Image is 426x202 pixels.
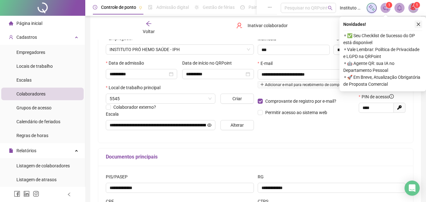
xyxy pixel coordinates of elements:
span: Alterar [231,122,244,129]
img: 10630 [409,3,418,13]
span: Empregadores [16,50,45,55]
button: Criar [220,94,254,104]
span: Listagem de atrasos [16,177,57,182]
span: ⚬ 🚀 Em Breve, Atualização Obrigatória de Proposta Comercial [343,74,422,88]
span: file [9,148,13,153]
span: Página inicial [16,21,42,26]
span: plus [260,83,264,86]
span: ⚬ ✅ Seu Checklist de Sucesso do DP está disponível [343,32,422,46]
span: PIN de acesso [362,93,394,100]
button: Salvar [338,20,371,31]
span: notification [383,5,388,11]
span: clock-circle [93,5,97,9]
span: Relatórios [16,148,36,153]
span: Grupos de acesso [16,105,51,110]
span: close [416,22,421,26]
span: left [67,192,71,197]
span: Comprovante de registro por e-mail? [265,99,336,104]
span: Colaboradores [16,91,45,96]
span: dashboard [240,5,245,9]
img: sparkle-icon.fc2bf0ac1784a2077858766a79e2daf3.svg [368,4,375,11]
label: Local de trabalho principal [106,84,165,91]
button: Inativar colaborador [231,20,292,31]
span: ⚬ Vale Lembrar: Política de Privacidade e LGPD na QRPoint [343,46,422,60]
span: Instituto pro hemoce [340,4,363,11]
span: pushpin [139,6,142,9]
button: Alterar [220,120,254,130]
span: 1 [416,3,418,7]
span: arrow-left [146,20,152,27]
span: instagram [33,191,39,197]
span: Cadastros [16,35,37,40]
span: Regras de horas [16,133,48,138]
span: Inativar colaborador [248,22,288,29]
span: INSTITUTO PRÓ HEMO SAÚDE - IPH [110,45,250,54]
span: Adicionar e-mail para recebimento de comprovante. [258,81,356,88]
span: Novidades ! [343,21,366,28]
span: Calendário de feriados [16,119,60,124]
span: linkedin [23,191,30,197]
span: user-delete [236,22,243,29]
span: ellipsis [267,5,272,9]
span: Permitir acesso ao sistema web [265,110,327,115]
span: 5545 [110,94,212,103]
span: 1 [388,3,390,7]
span: bell [397,5,402,11]
label: PIS/PASEP [106,173,132,180]
span: Listagem de colaboradores [16,163,70,168]
span: Locais de trabalho [16,64,53,69]
div: Open Intercom Messenger [405,181,420,196]
label: Data de início no QRPoint [182,60,236,66]
span: search [328,6,333,10]
span: Gestão de férias [203,5,235,10]
span: info-circle [389,94,394,99]
h5: Documentos principais [106,153,405,161]
span: ⚬ 🤖 Agente QR: sua IA no Departamento Pessoal [343,60,422,74]
span: user-add [9,35,13,39]
span: home [9,21,13,26]
span: file-done [148,5,153,9]
span: Voltar [143,29,155,34]
span: Escalas [16,78,32,83]
span: eye [207,123,212,127]
span: facebook [14,191,20,197]
span: Admissão digital [156,5,189,10]
span: sun [195,5,199,9]
span: Painel do DP [249,5,273,10]
label: Escala [106,111,123,118]
span: Criar [232,95,242,102]
label: E-mail [258,60,277,67]
sup: Atualize o seu contato no menu Meus Dados [414,2,420,8]
span: Controle de ponto [101,5,136,10]
span: Colaborador externo? [113,105,156,110]
label: Data de admissão [106,60,148,66]
label: RG [258,173,268,180]
sup: 1 [386,2,392,8]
